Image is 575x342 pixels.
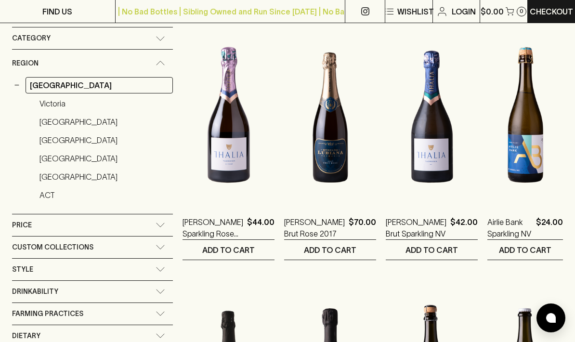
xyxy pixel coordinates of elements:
[386,240,478,260] button: ADD TO CART
[35,150,173,167] a: [GEOGRAPHIC_DATA]
[12,286,58,298] span: Drinkability
[546,313,556,323] img: bubble-icon
[202,244,255,256] p: ADD TO CART
[12,27,173,49] div: Category
[304,244,356,256] p: ADD TO CART
[530,6,573,17] p: Checkout
[26,77,173,93] a: [GEOGRAPHIC_DATA]
[12,308,83,320] span: Farming Practices
[487,216,532,239] a: Airlie Bank Sparkling NV
[12,219,32,231] span: Price
[284,33,376,202] img: Stefano Lubiana Brut Rose 2017
[42,6,72,17] p: FIND US
[12,303,173,325] div: Farming Practices
[35,187,173,203] a: ACT
[536,216,563,239] p: $24.00
[35,169,173,185] a: [GEOGRAPHIC_DATA]
[349,216,376,239] p: $70.00
[386,33,478,202] img: Thalia Brut Sparkling NV
[35,132,173,148] a: [GEOGRAPHIC_DATA]
[12,259,173,280] div: Style
[397,6,434,17] p: Wishlist
[520,9,523,14] p: 0
[284,216,345,239] a: [PERSON_NAME] Brut Rose 2017
[12,330,40,342] span: Dietary
[499,244,551,256] p: ADD TO CART
[35,114,173,130] a: [GEOGRAPHIC_DATA]
[12,50,173,77] div: Region
[12,281,173,303] div: Drinkability
[35,95,173,112] a: Victoria
[247,216,274,239] p: $44.00
[487,240,563,260] button: ADD TO CART
[386,216,446,239] a: [PERSON_NAME] Brut Sparkling NV
[481,6,504,17] p: $0.00
[487,33,563,202] img: Airlie Bank Sparkling NV
[12,32,51,44] span: Category
[183,240,274,260] button: ADD TO CART
[450,216,478,239] p: $42.00
[12,263,33,276] span: Style
[12,57,39,69] span: Region
[183,216,243,239] a: [PERSON_NAME] Sparkling Rose NV
[284,240,376,260] button: ADD TO CART
[452,6,476,17] p: Login
[183,33,274,202] img: Thalia Sparkling Rose NV
[12,241,93,253] span: Custom Collections
[12,214,173,236] div: Price
[12,237,173,258] div: Custom Collections
[12,80,22,90] button: −
[405,244,458,256] p: ADD TO CART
